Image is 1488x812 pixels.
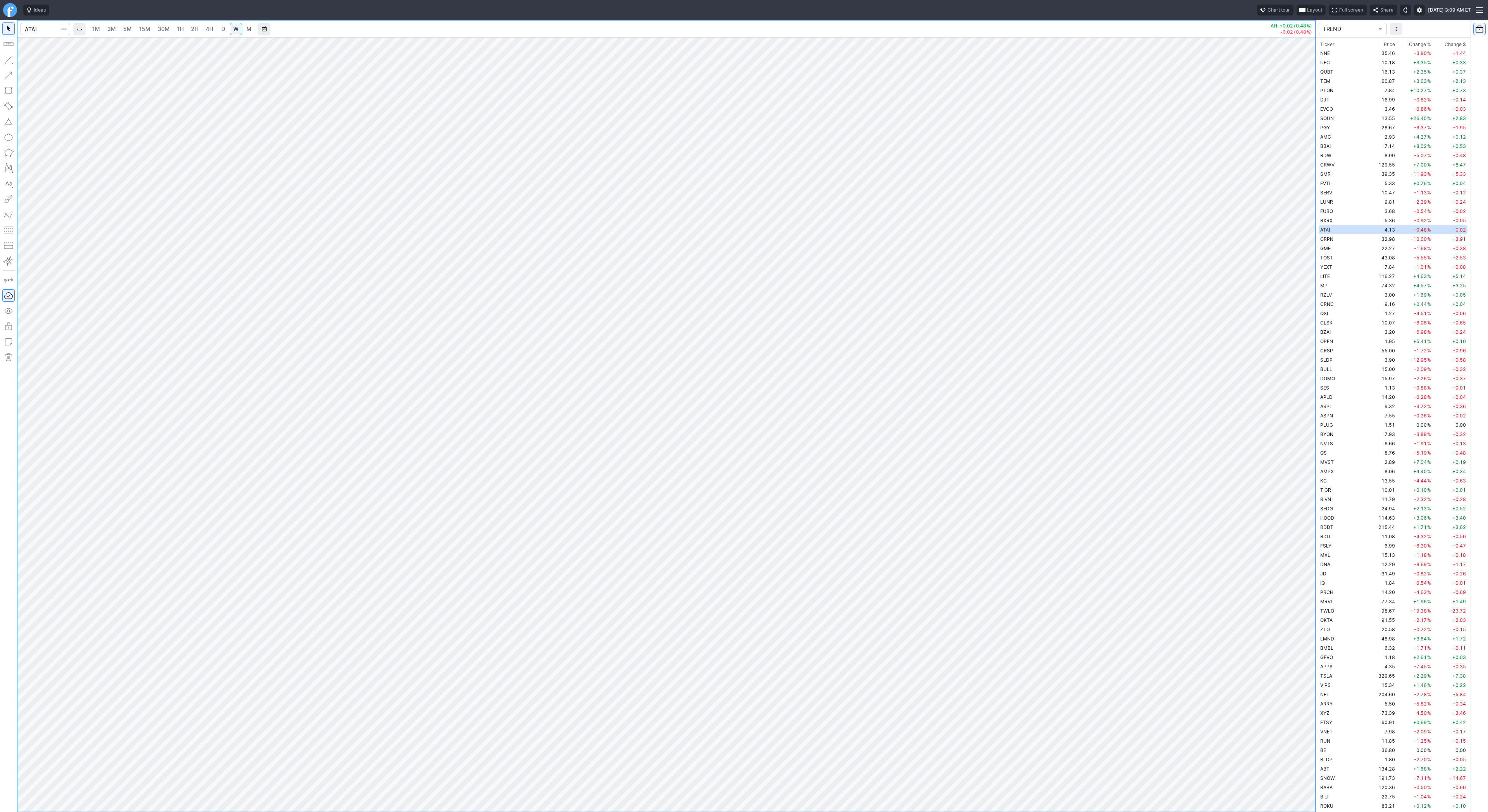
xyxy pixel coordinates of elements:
span: M [246,26,251,32]
span: % [1427,459,1431,465]
td: 7.84 [1367,262,1397,271]
button: portfolio-watchlist-select [1319,23,1387,35]
button: Anchored VWAP [2,255,15,267]
span: -1.01 [1414,264,1431,270]
span: BZAI [1320,329,1331,335]
td: 3.46 [1367,104,1397,113]
span: -0.92 [1414,218,1431,223]
span: -3.90 [1414,50,1431,56]
a: 3M [104,23,119,35]
span: % [1427,311,1431,316]
button: Add note [2,336,15,348]
button: Text [2,177,15,190]
td: 60.87 [1367,76,1397,86]
span: -6.98 [1414,329,1431,335]
span: -0.13 [1453,441,1466,446]
span: % [1427,125,1431,130]
span: [DATE] 3:09 AM ET [1428,6,1471,14]
span: CLSK [1320,320,1333,326]
span: -0.36 [1453,403,1466,409]
button: Layout [1297,5,1326,15]
td: 14.20 [1367,392,1397,402]
td: 10.07 [1367,318,1397,327]
span: PGY [1320,125,1330,130]
td: 9.16 [1367,299,1397,309]
a: 1M [89,23,103,35]
span: % [1427,320,1431,326]
td: 13.55 [1367,113,1397,123]
td: 7.93 [1367,429,1397,439]
span: -10.60 [1411,236,1431,242]
span: +5.14 [1452,273,1466,279]
span: +0.33 [1452,60,1466,65]
td: 8.99 [1367,151,1397,160]
span: -0.58 [1453,357,1466,363]
span: % [1427,236,1431,242]
span: % [1427,431,1431,437]
td: 32.98 [1367,234,1397,244]
td: 6.66 [1367,439,1397,448]
button: Interval [73,23,86,35]
a: 4H [202,23,217,35]
td: 7.14 [1367,141,1397,151]
td: 39.35 [1367,169,1397,179]
span: +0.73 [1452,88,1466,93]
span: +0.04 [1452,180,1466,186]
span: % [1427,273,1431,279]
span: +0.44 [1413,301,1431,307]
span: % [1427,180,1431,186]
td: 22.27 [1367,244,1397,253]
span: % [1427,450,1431,456]
span: CRNC [1320,301,1334,307]
a: Finviz.com [3,3,17,17]
span: +3.35 [1413,60,1431,65]
a: 2H [188,23,202,35]
span: RXRX [1320,218,1333,223]
span: -0.01 [1453,385,1466,391]
button: Range [258,23,270,35]
span: +4.63 [1413,273,1431,279]
span: EVTL [1320,180,1332,186]
td: 16.13 [1367,67,1397,76]
span: -1.13 [1414,190,1431,196]
span: -3.72 [1414,403,1431,409]
span: PLUG [1320,422,1333,428]
button: Remove all autosaved drawings [2,351,15,364]
span: ASPI [1320,403,1331,409]
span: % [1427,227,1431,233]
td: 10.47 [1367,188,1397,197]
span: -0.24 [1453,329,1466,335]
span: % [1427,441,1431,446]
div: Ticker [1320,41,1334,48]
span: DOMO [1320,376,1335,381]
span: +2.13 [1452,78,1466,84]
td: 1.51 [1367,420,1397,429]
span: DJT [1320,97,1330,103]
td: 129.55 [1367,160,1397,169]
span: -0.04 [1453,394,1466,400]
td: 55.00 [1367,346,1397,355]
button: Line [2,53,15,66]
span: -0.02 [1453,227,1466,233]
button: Drawings Autosave: On [2,289,15,302]
span: -0.24 [1453,199,1466,205]
span: -0.28 [1414,394,1431,400]
span: -3.91 [1453,236,1466,242]
span: % [1427,292,1431,298]
span: SERV [1320,190,1332,196]
span: -5.55 [1414,255,1431,261]
span: Change % [1409,41,1431,48]
button: Arrow [2,69,15,81]
span: AMPX [1320,469,1334,474]
span: +0.04 [1452,301,1466,307]
span: W [233,26,239,32]
button: Position [2,239,15,252]
td: 9.32 [1367,402,1397,411]
span: % [1427,162,1431,168]
span: % [1427,245,1431,251]
button: Search [59,23,69,35]
span: % [1427,134,1431,140]
span: % [1427,422,1431,428]
span: +3.25 [1452,283,1466,288]
span: +0.19 [1452,459,1466,465]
